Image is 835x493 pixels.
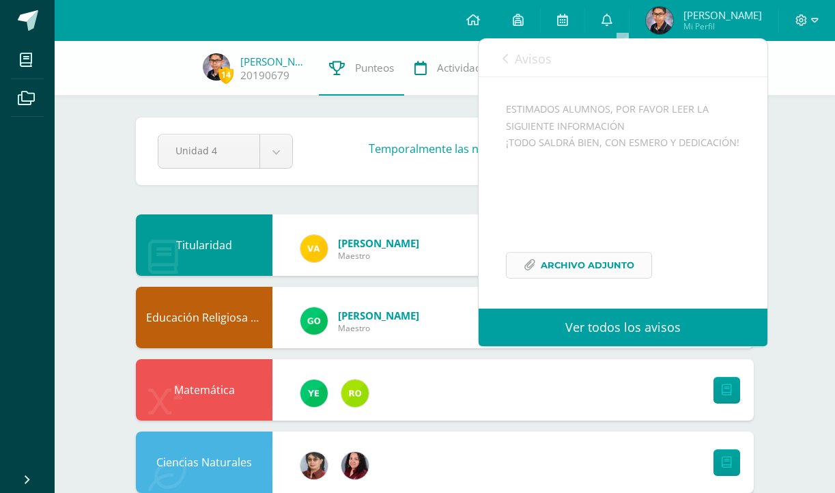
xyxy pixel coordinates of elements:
span: Avisos [515,51,552,67]
span: [PERSON_NAME] [338,236,419,250]
img: 78707b32dfccdab037c91653f10936d8.png [300,235,328,262]
a: Unidad 4 [158,135,292,168]
a: Archivo Adjunto [506,252,652,279]
span: [PERSON_NAME] [338,309,419,322]
img: 53ebae3843709d0b88523289b497d643.png [341,380,369,407]
span: Actividades [437,61,492,75]
a: 20190679 [240,68,289,83]
a: Actividades [404,41,503,96]
span: Maestro [338,322,419,334]
span: Mi Perfil [683,20,762,32]
img: a71da0dd88d8707d8cad730c28d3cf18.png [300,307,328,335]
a: Ver todos los avisos [479,309,767,346]
div: ESTIMADOS ALUMNOS, POR FAVOR LEER LA SIGUIENTE INFORMACIÓN ¡TODO SALDRÁ BIEN, CON ESMERO Y DEDICA... [506,101,740,295]
img: 62738a800ecd8b6fa95d10d0b85c3dbc.png [300,452,328,479]
span: [PERSON_NAME] [683,8,762,22]
span: Maestro [338,250,419,262]
img: fd93c6619258ae32e8e829e8701697bb.png [300,380,328,407]
h3: Temporalmente las notas . [369,141,667,156]
span: 14 [218,66,233,83]
span: Archivo Adjunto [541,253,634,278]
img: 7420dd8cffec07cce464df0021f01d4a.png [341,452,369,479]
img: 40090d8ecdd98f938d4ec4f5cb22cfdc.png [203,53,230,81]
div: Ciencias Naturales [136,432,272,493]
img: 40090d8ecdd98f938d4ec4f5cb22cfdc.png [646,7,673,34]
div: Matemática [136,359,272,421]
span: Punteos [355,61,394,75]
a: Punteos [319,41,404,96]
span: Unidad 4 [175,135,242,167]
a: [PERSON_NAME] [240,55,309,68]
div: Educación Religiosa Escolar [136,287,272,348]
div: Titularidad [136,214,272,276]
